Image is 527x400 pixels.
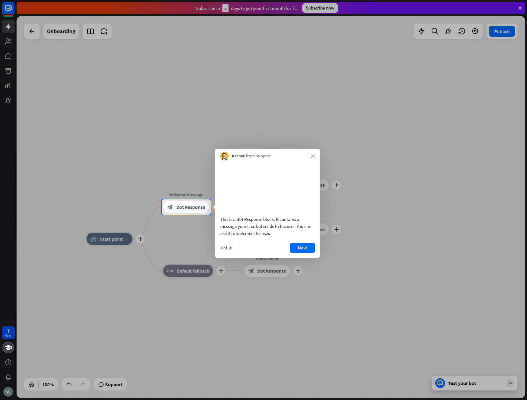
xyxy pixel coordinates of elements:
span: from Support [246,153,271,159]
span: Kacper [232,153,244,159]
button: Next [290,243,315,253]
i: block_bot_response [167,204,173,210]
span: Bot Response [176,204,205,210]
div: This is a Bot Response block. It contains a message your chatbot sends to the user. You can use i... [220,216,315,237]
i: close [311,154,315,158]
div: 1 of 10 [220,245,232,251]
